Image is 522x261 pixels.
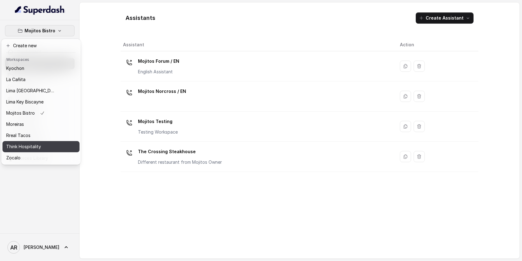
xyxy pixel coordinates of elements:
p: Kyochon [6,65,24,72]
p: Lima Key Biscayne [6,98,43,106]
button: Mojitos Bistro [5,25,75,36]
div: Mojitos Bistro [1,39,81,165]
p: Rreal Tacos [6,132,30,139]
p: Mojitos Bistro [25,27,55,34]
p: Mojitos Bistro [6,109,35,117]
p: Zocalo [6,154,21,162]
p: La Cañita [6,76,25,83]
p: Lima [GEOGRAPHIC_DATA] [6,87,56,94]
button: Create new [2,40,80,51]
p: Moreiras [6,121,24,128]
header: Workspaces [2,54,80,64]
p: Think Hospitality [6,143,41,150]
